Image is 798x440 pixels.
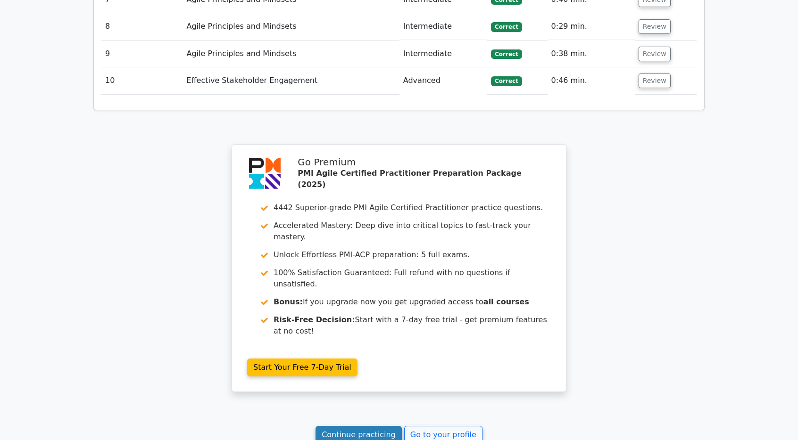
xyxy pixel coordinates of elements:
td: 0:38 min. [548,41,635,67]
td: Intermediate [399,13,487,40]
td: 0:29 min. [548,13,635,40]
td: Agile Principles and Mindsets [183,41,399,67]
span: Correct [491,22,522,32]
td: Intermediate [399,41,487,67]
span: Correct [491,49,522,59]
button: Review [639,47,671,61]
button: Review [639,19,671,34]
td: 9 [101,41,183,67]
td: Effective Stakeholder Engagement [183,67,399,94]
td: Advanced [399,67,487,94]
button: Review [639,73,671,88]
td: 10 [101,67,183,94]
span: Correct [491,76,522,86]
td: 0:46 min. [548,67,635,94]
a: Start Your Free 7-Day Trial [247,359,357,376]
td: Agile Principles and Mindsets [183,13,399,40]
td: 8 [101,13,183,40]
